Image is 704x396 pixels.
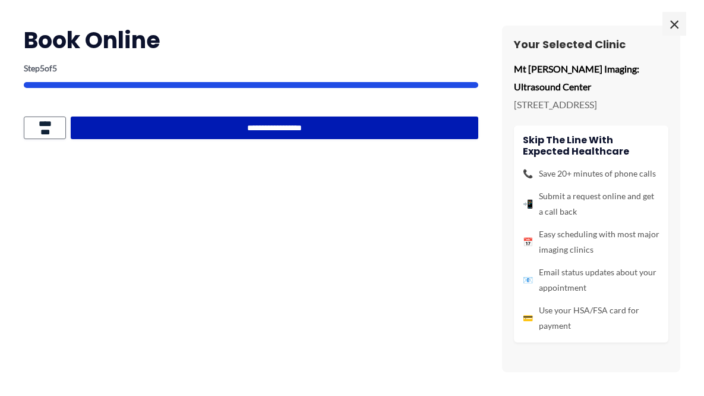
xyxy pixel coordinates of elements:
[523,303,659,334] li: Use your HSA/FSA card for payment
[52,63,57,73] span: 5
[523,265,659,296] li: Email status updates about your appointment
[40,63,45,73] span: 5
[523,234,533,250] span: 📅
[662,12,686,36] span: ×
[514,96,668,114] p: [STREET_ADDRESS]
[523,134,659,157] h4: Skip the line with Expected Healthcare
[523,166,533,181] span: 📞
[523,310,533,326] span: 💳
[523,227,659,257] li: Easy scheduling with most major imaging clinics
[514,60,668,95] p: Mt [PERSON_NAME] Imaging: Ultrasound Center
[523,166,659,181] li: Save 20+ minutes of phone calls
[24,64,478,73] p: Step of
[523,272,533,288] span: 📧
[523,196,533,212] span: 📲
[24,26,478,55] h2: Book Online
[514,37,668,51] h3: Your Selected Clinic
[523,188,659,219] li: Submit a request online and get a call back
